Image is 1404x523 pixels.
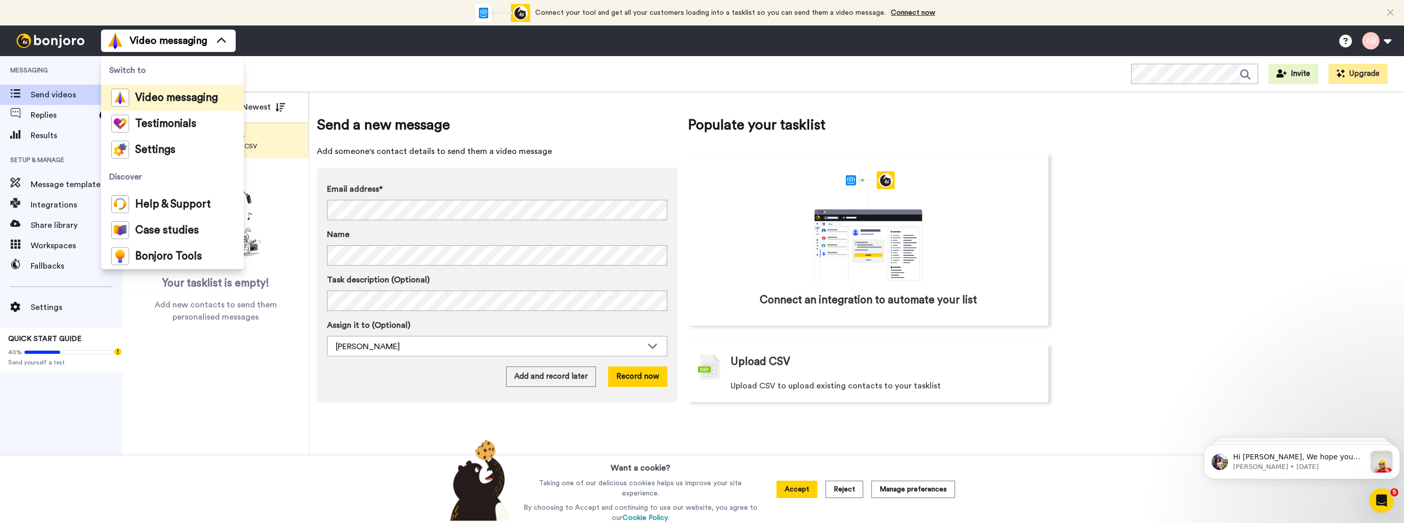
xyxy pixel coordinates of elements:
[1268,64,1318,84] button: Invite
[135,119,196,129] span: Testimonials
[31,178,122,191] span: Message template
[111,115,129,133] img: tm-color.svg
[101,191,244,217] a: Help & Support
[535,9,886,16] span: Connect your tool and get all your customers loading into a tasklist so you can send them a video...
[521,478,760,499] p: Taking one of our delicious cookies helps us improve your site experience.
[130,34,207,48] span: Video messaging
[31,109,95,121] span: Replies
[8,348,22,356] span: 40%
[317,145,678,158] span: Add someone's contact details to send them a video message
[825,481,863,498] button: Reject
[111,247,129,265] img: bj-tools-colored.svg
[611,456,670,474] h3: Want a cookie?
[336,341,642,353] div: [PERSON_NAME]
[135,199,211,210] span: Help & Support
[31,260,122,272] span: Fallbacks
[31,129,122,142] span: Results
[1200,424,1404,495] iframe: Intercom notifications message
[135,225,199,236] span: Case studies
[101,56,244,85] span: Switch to
[135,93,218,103] span: Video messaging
[111,195,129,213] img: help-and-support-colored.svg
[31,199,103,211] span: Integrations
[521,503,760,523] p: By choosing to Accept and continuing to use our website, you agree to our .
[31,301,122,313] span: Settings
[317,115,678,135] span: Send a new message
[1328,64,1388,84] button: Upgrade
[327,319,667,331] label: Assign it to (Optional)
[135,251,202,261] span: Bonjoro Tools
[111,141,129,159] img: settings-colored.svg
[12,34,89,48] img: bj-logo-header-white.svg
[622,514,668,521] a: Cookie Policy
[234,97,293,117] button: Newest
[162,276,269,291] span: Your tasklist is empty!
[1390,488,1398,496] span: 5
[113,347,122,356] div: Tooltip anchor
[8,358,114,367] span: Send yourself a test
[327,274,667,286] label: Task description (Optional)
[441,439,516,521] img: bear-with-cookie.png
[871,481,955,498] button: Manage preferences
[776,481,817,498] button: Accept
[101,111,244,137] a: Testimonials
[8,335,82,343] span: QUICK START GUIDE
[31,89,122,101] span: Send videos
[101,217,244,243] a: Case studies
[101,243,244,269] a: Bonjoro Tools
[506,367,596,387] button: Add and record later
[111,89,129,107] img: vm-color.svg
[111,221,129,239] img: case-study-colored.svg
[31,219,122,231] span: Share library
[688,115,1048,135] span: Populate your tasklist
[731,354,790,370] span: Upload CSV
[101,163,244,191] span: Discover
[792,171,945,282] div: animation
[474,4,530,22] div: animation
[760,293,977,308] span: Connect an integration to automate your list
[138,299,293,323] span: Add new contacts to send them personalised messages
[135,145,175,155] span: Settings
[891,9,935,16] a: Connect now
[731,380,941,392] span: Upload CSV to upload existing contacts to your tasklist
[101,85,244,111] a: Video messaging
[101,137,244,163] a: Settings
[327,228,349,241] span: Name
[327,183,667,195] label: Email address*
[1369,488,1394,513] iframe: Intercom live chat
[698,354,720,380] img: csv-grey.png
[107,33,123,49] img: vm-color.svg
[31,240,122,252] span: Workspaces
[608,367,667,387] button: Record now
[99,110,112,120] div: 6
